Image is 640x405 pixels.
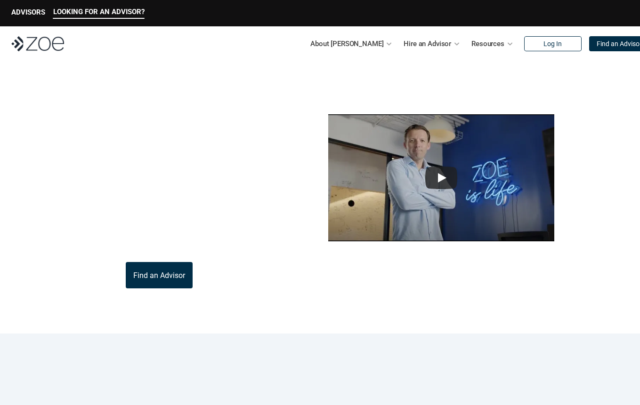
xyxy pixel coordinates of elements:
button: Play [425,167,457,189]
p: What is [PERSON_NAME]? [38,84,261,138]
img: sddefault.webp [328,114,554,241]
p: Log In [543,40,562,48]
p: This video is not investment advice and should not be relied on for such advice or as a substitut... [281,247,603,258]
p: ADVISORS [11,8,45,16]
a: Log In [524,36,582,51]
p: LOOKING FOR AN ADVISOR? [53,8,145,16]
p: About [PERSON_NAME] [310,37,383,51]
p: Through [PERSON_NAME]’s platform, you can connect with trusted financial advisors across [GEOGRAP... [38,206,281,251]
a: Find an Advisor [126,262,193,288]
p: Find an Advisor [133,271,185,280]
p: Resources [471,37,504,51]
p: Hire an Advisor [404,37,451,51]
p: [PERSON_NAME] is the modern wealth platform that allows you to find, hire, and work with vetted i... [38,149,281,194]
